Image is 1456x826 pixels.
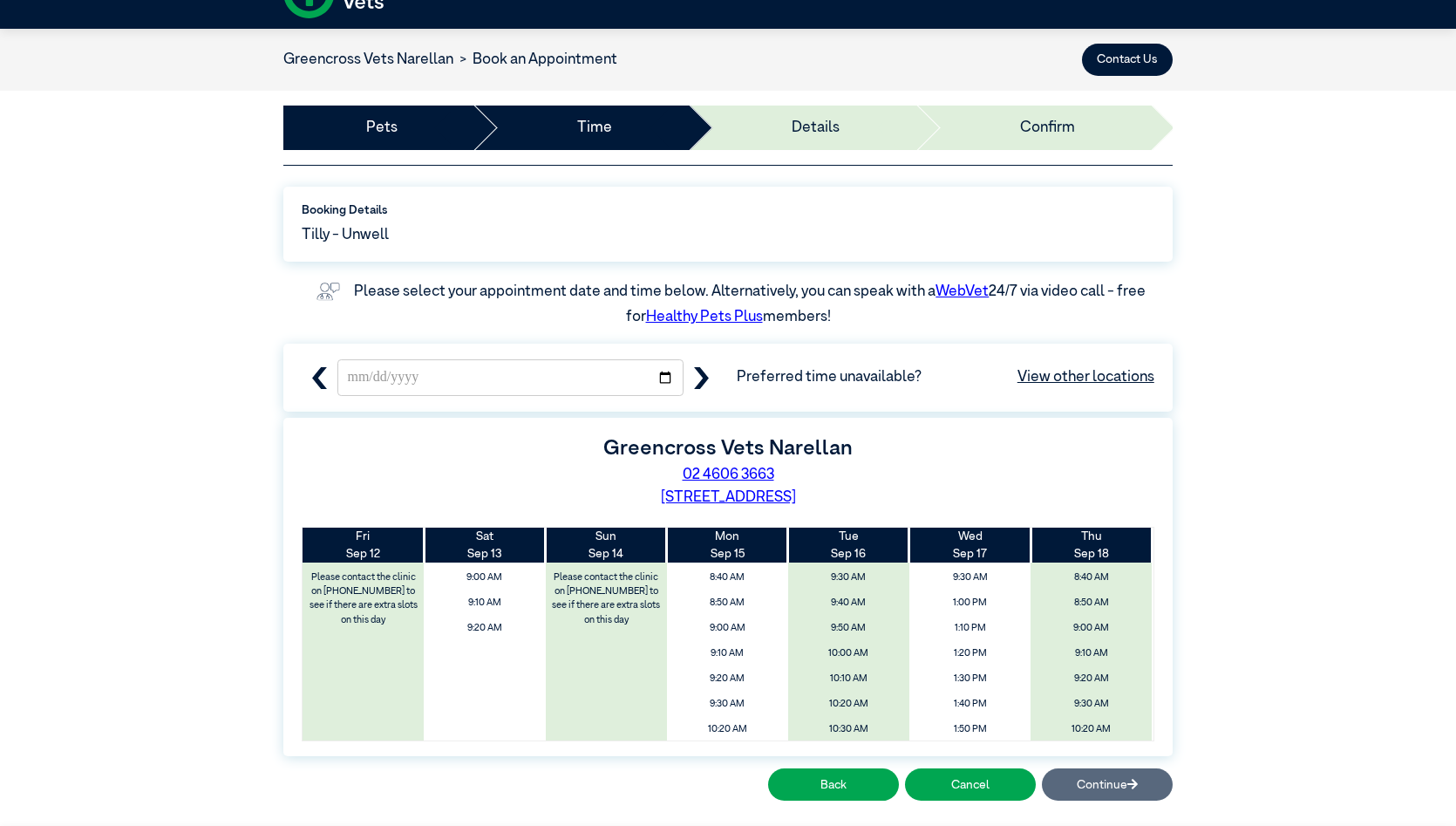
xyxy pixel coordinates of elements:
[1036,643,1146,665] span: 9:10 AM
[283,49,617,72] nav: breadcrumb
[304,567,423,631] label: Please contact the clinic on [PHONE_NUMBER] to see if there are extra slots on this day
[909,528,1031,563] th: Sep 17
[310,276,346,306] img: vet
[453,49,617,72] li: Book an Appointment
[302,224,389,247] span: Tilly - Unwell
[793,592,904,614] span: 9:40 AM
[915,668,1025,690] span: 1:30 PM
[303,528,424,563] th: Sep 12
[302,201,1154,219] label: Booking Details
[915,592,1025,614] span: 1:00 PM
[915,618,1025,639] span: 1:10 PM
[1036,592,1146,614] span: 8:50 AM
[683,468,774,482] a: 02 4606 3663
[429,567,540,589] span: 9:00 AM
[546,528,667,563] th: Sep 14
[793,618,904,639] span: 9:50 AM
[1036,567,1146,589] span: 8:40 AM
[429,618,540,639] span: 9:20 AM
[424,528,545,563] th: Sep 13
[672,668,783,690] span: 9:20 AM
[672,643,783,665] span: 9:10 AM
[577,117,612,140] a: Time
[915,693,1025,715] span: 1:40 PM
[1017,366,1154,389] a: View other locations
[793,668,904,690] span: 10:10 AM
[547,567,665,631] label: Please contact the clinic on [PHONE_NUMBER] to see if there are extra slots on this day
[737,366,1154,389] span: Preferred time unavailable?
[283,52,453,67] a: Greencross Vets Narellan
[366,117,398,140] a: Pets
[667,528,788,563] th: Sep 15
[915,567,1025,589] span: 9:30 AM
[768,768,899,801] button: Back
[915,719,1025,741] span: 1:50 PM
[661,490,796,505] a: [STREET_ADDRESS]
[793,719,904,741] span: 10:30 AM
[1036,719,1146,741] span: 10:20 AM
[672,719,783,741] span: 10:20 AM
[429,592,540,614] span: 9:10 AM
[915,643,1025,665] span: 1:20 PM
[788,528,909,563] th: Sep 16
[672,693,783,715] span: 9:30 AM
[905,768,1036,801] button: Cancel
[354,284,1148,325] label: Please select your appointment date and time below. Alternatively, you can speak with a 24/7 via ...
[936,284,989,299] a: WebVet
[1031,528,1152,563] th: Sep 18
[646,310,763,324] a: Healthy Pets Plus
[672,567,783,589] span: 8:40 AM
[793,567,904,589] span: 9:30 AM
[672,592,783,614] span: 8:50 AM
[1036,618,1146,639] span: 9:00 AM
[672,618,783,639] span: 9:00 AM
[1082,44,1173,76] button: Contact Us
[603,438,853,459] label: Greencross Vets Narellan
[793,643,904,665] span: 10:00 AM
[1036,693,1146,715] span: 9:30 AM
[1036,668,1146,690] span: 9:20 AM
[793,693,904,715] span: 10:20 AM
